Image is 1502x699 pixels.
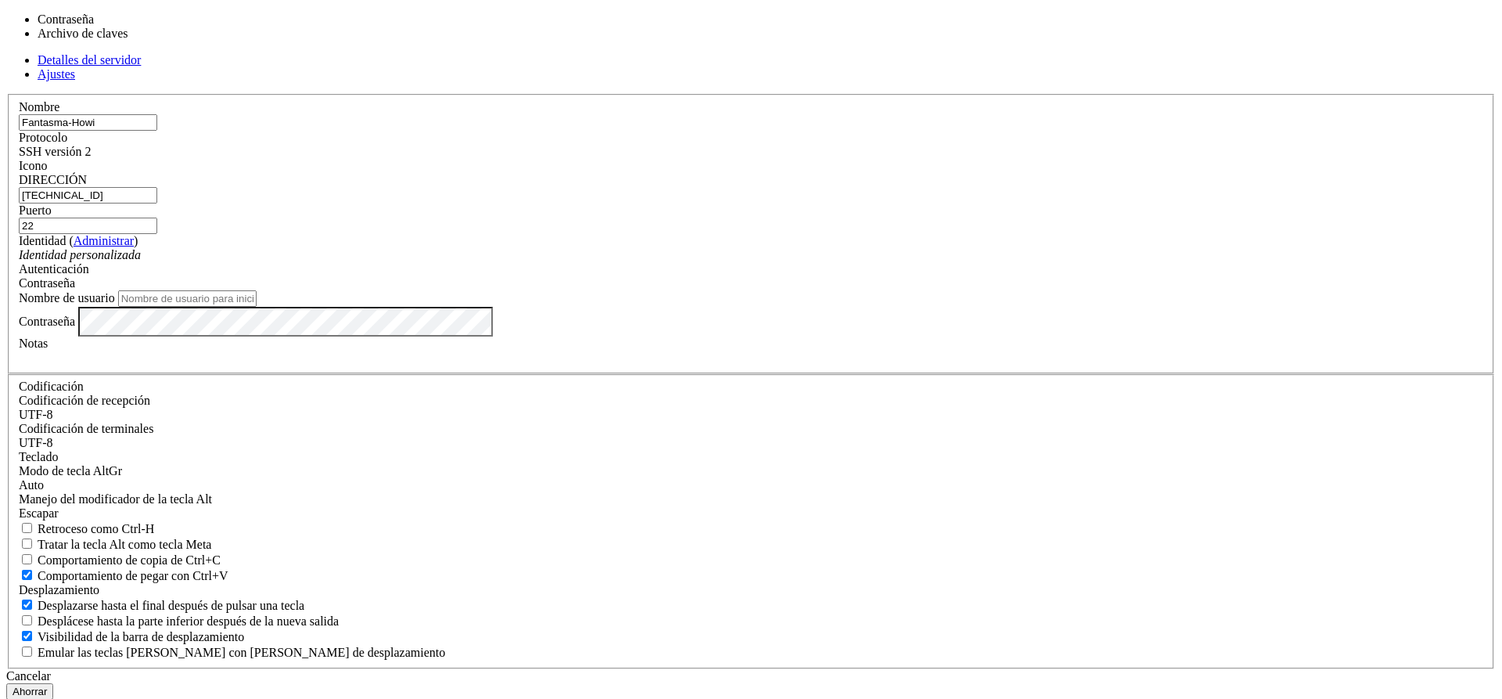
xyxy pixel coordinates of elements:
font: Cancelar [6,669,51,683]
label: Controla cómo se maneja la tecla Alt. Escape: Envía el prefijo ESC. 8 bits: Agrega 128 al carácte... [19,492,212,506]
font: Escapar [19,506,59,520]
label: Establezca la codificación esperada para los datos recibidos del host. Si las codificaciones no c... [19,394,150,407]
font: Emular las teclas [PERSON_NAME] con [PERSON_NAME] de desplazamiento [38,646,445,659]
label: Ctrl+V pega si es verdadero, envía ^V al host si es falso. Ctrl+Shift+V envía ^V al host si es ve... [19,569,228,582]
font: Tratar la tecla Alt como tecla Meta [38,538,211,551]
label: Ctrl+C copia si es verdadero, envía ^C al host si es falso. Ctrl+Shift+C envía ^C al host si es v... [19,553,221,567]
a: Administrar [74,234,134,247]
font: Comportamiento de copia de Ctrl+C [38,553,221,567]
font: Modo de tecla AltGr [19,464,122,477]
font: Contraseña [38,13,94,26]
font: Icono [19,159,47,172]
font: Nombre de usuario [19,291,115,304]
input: Desplazarse hasta el final después de pulsar una tecla [22,600,32,610]
font: Codificación de recepción [19,394,150,407]
font: Contraseña [19,314,75,327]
font: Comportamiento de pegar con Ctrl+V [38,569,228,582]
font: Identidad personalizada [19,248,141,261]
font: Desplácese hasta la parte inferior después de la nueva salida [38,614,339,628]
font: Identidad [19,234,66,247]
font: Notas [19,337,48,350]
input: Nombre de usuario para iniciar sesión [118,290,257,307]
font: Teclado [19,450,58,463]
div: Identidad personalizada [19,248,1483,262]
font: Desplazarse hasta el final después de pulsar una tecla [38,599,304,612]
label: Si es verdadero, la tecla de retroceso debe enviar BS ('\x08', también conocido como ^H). De lo c... [19,522,154,535]
label: El modo de barra de desplazamiento vertical. [19,630,244,643]
font: Contraseña [19,276,75,290]
font: UTF-8 [19,436,53,449]
input: Desplácese hasta la parte inferior después de la nueva salida [22,615,32,625]
input: Comportamiento de pegar con Ctrl+V [22,570,32,580]
label: Establezca la codificación esperada para los datos recibidos del host. Si las codificaciones no c... [19,464,122,477]
label: Si desea desplazarse hasta el final con cualquier pulsación de tecla. [19,599,304,612]
font: UTF-8 [19,408,53,421]
font: DIRECCIÓN [19,173,87,186]
font: Auto [19,478,44,492]
input: Retroceso como Ctrl-H [22,523,32,533]
a: Ajustes [38,67,75,81]
div: UTF-8 [19,436,1483,450]
label: La codificación predeterminada de la terminal. ISO-2022 permite la traducción de mapas de caracte... [19,422,153,435]
input: Comportamiento de copia de Ctrl+C [22,554,32,564]
font: ( [69,234,73,247]
font: Manejo del modificador de la tecla Alt [19,492,212,506]
font: Archivo de claves [38,27,128,40]
div: Auto [19,478,1483,492]
font: Ahorrar [13,686,47,697]
font: Autenticación [19,262,89,276]
input: Número de puerto [19,218,157,234]
div: UTF-8 [19,408,1483,422]
label: Al usar el búfer de pantalla alternativo y DECCKM (Teclas de cursor de la aplicación) está activo... [19,646,445,659]
div: Escapar [19,506,1483,521]
div: Contraseña [19,276,1483,290]
font: Nombre [19,100,59,113]
input: Nombre del servidor [19,114,157,131]
font: Desplazamiento [19,583,99,596]
font: Visibilidad de la barra de desplazamiento [38,630,244,643]
label: Desplácese hasta la parte inferior después de la nueva salida. [19,614,339,628]
input: Emular las teclas [PERSON_NAME] con [PERSON_NAME] de desplazamiento [22,647,32,657]
input: Nombre de host o IP [19,187,157,204]
font: Puerto [19,204,52,217]
font: Codificación [19,380,84,393]
font: Retroceso como Ctrl-H [38,522,154,535]
div: SSH versión 2 [19,145,1483,159]
input: Visibilidad de la barra de desplazamiento [22,631,32,641]
font: Protocolo [19,131,67,144]
font: ) [134,234,138,247]
font: SSH versión 2 [19,145,91,158]
font: Codificación de terminales [19,422,153,435]
input: Tratar la tecla Alt como tecla Meta [22,539,32,549]
a: Detalles del servidor [38,53,141,67]
label: Si la tecla Alt actúa como una tecla Meta o como una tecla Alt distinta. [19,538,211,551]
